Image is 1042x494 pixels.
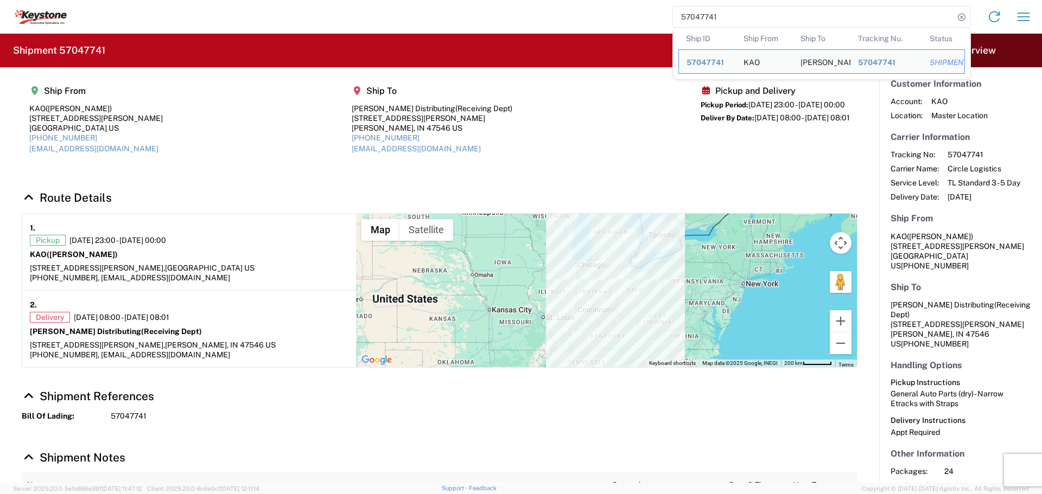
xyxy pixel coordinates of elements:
button: Show street map [361,219,399,241]
span: [STREET_ADDRESS][PERSON_NAME], [30,264,165,272]
span: Master Location [931,111,988,120]
a: [EMAIL_ADDRESS][DOMAIN_NAME] [352,144,481,153]
h5: Ship To [891,282,1031,292]
h5: Handling Options [891,360,1031,370]
span: [DATE] 11:47:12 [101,485,142,492]
h5: Ship From [29,86,163,96]
span: Pickup [30,235,66,246]
span: KAO [891,232,907,241]
span: Copyright © [DATE]-[DATE] Agistix Inc., All Rights Reserved [862,484,1029,493]
span: Tracking No: [891,150,939,159]
div: [PHONE_NUMBER], [EMAIL_ADDRESS][DOMAIN_NAME] [30,273,348,283]
span: [PHONE_NUMBER] [901,339,969,348]
div: [PERSON_NAME] Distributing [352,104,512,113]
a: Hide Details [22,451,125,464]
span: Location: [891,111,923,120]
div: 57047741 [687,57,728,67]
span: (Receiving Dept) [891,300,1031,319]
div: [PHONE_NUMBER], [EMAIL_ADDRESS][DOMAIN_NAME] [30,350,348,360]
strong: 1. [30,221,35,235]
div: Appt Required [891,427,1031,437]
a: Feedback [469,485,497,491]
span: [STREET_ADDRESS][PERSON_NAME] [891,242,1024,251]
span: Carrier Name: [891,164,939,174]
span: TL Standard 3 - 5 Day [948,178,1020,188]
span: ([PERSON_NAME]) [46,104,112,113]
div: [STREET_ADDRESS][PERSON_NAME] [352,113,512,123]
a: [EMAIL_ADDRESS][DOMAIN_NAME] [29,144,158,153]
span: [DATE] 08:00 - [DATE] 08:01 [754,113,850,122]
a: Hide Details [22,389,154,403]
div: KAO [29,104,163,113]
span: Client: 2025.20.0-8c6e0cf [147,485,259,492]
h5: Customer Information [891,79,1031,89]
button: Map camera controls [830,232,852,254]
table: Search Results [678,28,970,79]
th: Tracking Nu. [850,28,922,49]
span: [GEOGRAPHIC_DATA] US [165,264,255,272]
th: Ship From [736,28,793,49]
h2: Shipment 57047741 [13,44,105,57]
span: [DATE] 12:11:14 [220,485,259,492]
h5: Pickup and Delivery [701,86,850,96]
span: 57047741 [948,150,1020,159]
span: Service Level: [891,178,939,188]
span: 35000 LBS [944,480,1037,490]
th: Ship To [793,28,850,49]
button: Keyboard shortcuts [649,360,696,367]
span: (Receiving Dept) [455,104,512,113]
div: SHIPMENT_STATUS_PIPE.SHIPMENT_STATUS.BOOK [930,57,957,67]
span: ([PERSON_NAME]) [47,250,118,259]
a: Open this area in Google Maps (opens a new window) [359,353,395,367]
div: [PERSON_NAME], IN 47546 US [352,123,512,133]
span: KAO [931,97,988,106]
div: KAO [744,50,760,73]
span: Delivery Date: [891,192,939,202]
button: Drag Pegman onto the map to open Street View [830,271,852,293]
th: Ship ID [678,28,736,49]
a: [PHONE_NUMBER] [352,133,420,142]
div: [STREET_ADDRESS][PERSON_NAME] [29,113,163,123]
strong: KAO [30,250,118,259]
span: 57047741 [687,58,724,67]
a: Hide Details [22,191,112,204]
address: [GEOGRAPHIC_DATA] US [891,232,1031,271]
div: 57047741 [858,57,914,67]
span: [DATE] 08:00 - [DATE] 08:01 [74,312,169,322]
address: [PERSON_NAME], IN 47546 US [891,300,1031,349]
h5: Other Information [891,448,1031,459]
strong: 2. [30,298,37,312]
button: Zoom in [830,310,852,332]
span: Server: 2025.20.0-5efa686e39f [13,485,142,492]
span: [STREET_ADDRESS][PERSON_NAME], [30,341,165,349]
h5: Carrier Information [891,132,1031,142]
h6: Delivery Instructions [891,416,1031,425]
span: [PERSON_NAME] Distributing [STREET_ADDRESS][PERSON_NAME] [891,300,1031,329]
span: Deliver By Date: [701,114,754,122]
h5: Ship From [891,213,1031,223]
span: [PERSON_NAME], IN 47546 US [165,341,276,349]
span: Account: [891,97,923,106]
strong: Bill Of Lading: [22,411,103,421]
a: [PHONE_NUMBER] [29,133,97,142]
img: Google [359,353,395,367]
span: [DATE] 23:00 - [DATE] 00:00 [748,100,845,109]
h5: Ship To [352,86,512,96]
span: [DATE] [948,192,1020,202]
span: [PHONE_NUMBER] [901,261,969,270]
th: Status [922,28,965,49]
span: 200 km [784,360,803,366]
button: Map Scale: 200 km per 50 pixels [781,360,835,367]
a: Terms [838,362,854,368]
h6: Pickup Instructions [891,378,1031,387]
span: (Receiving Dept) [141,327,202,336]
span: Circle Logistics [948,164,1020,174]
input: Shipment, tracking or reference number [673,7,954,27]
span: 57047741 [111,411,147,421]
span: Pickup Period: [701,101,748,109]
button: Zoom out [830,332,852,354]
span: [DATE] 23:00 - [DATE] 00:00 [69,235,166,245]
span: 24 [944,466,1037,476]
div: [GEOGRAPHIC_DATA] US [29,123,163,133]
strong: [PERSON_NAME] Distributing [30,327,202,336]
